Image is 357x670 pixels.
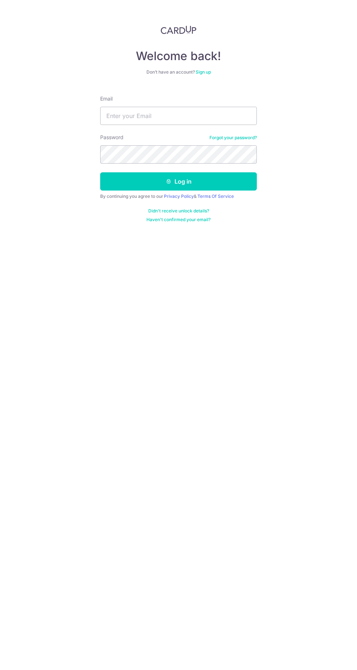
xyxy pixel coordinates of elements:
[209,135,257,141] a: Forgot your password?
[100,95,113,102] label: Email
[100,172,257,191] button: Log in
[164,193,194,199] a: Privacy Policy
[100,193,257,199] div: By continuing you agree to our &
[197,193,234,199] a: Terms Of Service
[100,107,257,125] input: Enter your Email
[148,208,209,214] a: Didn't receive unlock details?
[161,26,196,34] img: CardUp Logo
[100,134,123,141] label: Password
[146,217,211,223] a: Haven't confirmed your email?
[196,69,211,75] a: Sign up
[100,49,257,63] h4: Welcome back!
[100,69,257,75] div: Don’t have an account?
